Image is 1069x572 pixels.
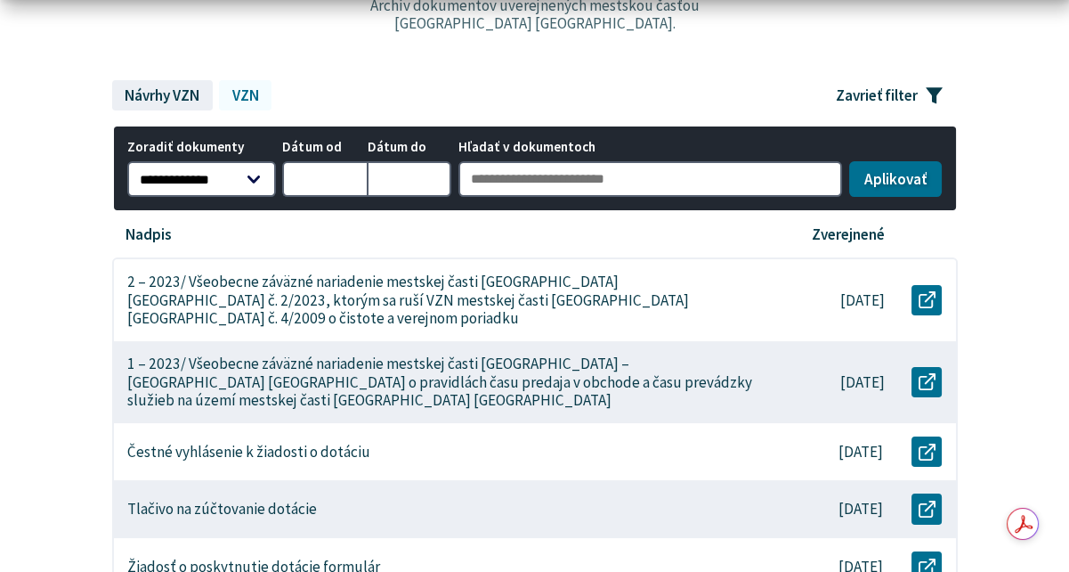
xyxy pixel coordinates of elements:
[822,80,957,110] button: Zavrieť filter
[458,161,842,197] input: Hľadať v dokumentoch
[127,443,370,462] p: Čestné vyhlásenie k žiadosti o dotáciu
[367,140,451,155] span: Dátum do
[849,161,942,197] button: Aplikovať
[840,373,885,392] p: [DATE]
[812,225,885,244] p: Zverejnené
[127,273,758,328] p: 2 – 2023/ Všeobecne záväzné nariadenie mestskej časti [GEOGRAPHIC_DATA] [GEOGRAPHIC_DATA] č. 2/20...
[126,225,172,244] p: Nadpis
[367,161,451,197] input: Dátum do
[127,355,758,410] p: 1 – 2023/ Všeobecne záväzné nariadenie mestskej časti [GEOGRAPHIC_DATA] – [GEOGRAPHIC_DATA] [GEOG...
[219,80,271,110] a: VZN
[112,80,213,110] a: Návrhy VZN
[127,500,317,519] p: Tlačivo na zúčtovanie dotácie
[838,443,883,462] p: [DATE]
[127,140,276,155] span: Zoradiť dokumenty
[836,86,918,105] span: Zavrieť filter
[458,140,842,155] span: Hľadať v dokumentoch
[127,161,276,197] select: Zoradiť dokumenty
[840,291,885,310] p: [DATE]
[282,161,367,197] input: Dátum od
[282,140,367,155] span: Dátum od
[838,500,883,519] p: [DATE]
